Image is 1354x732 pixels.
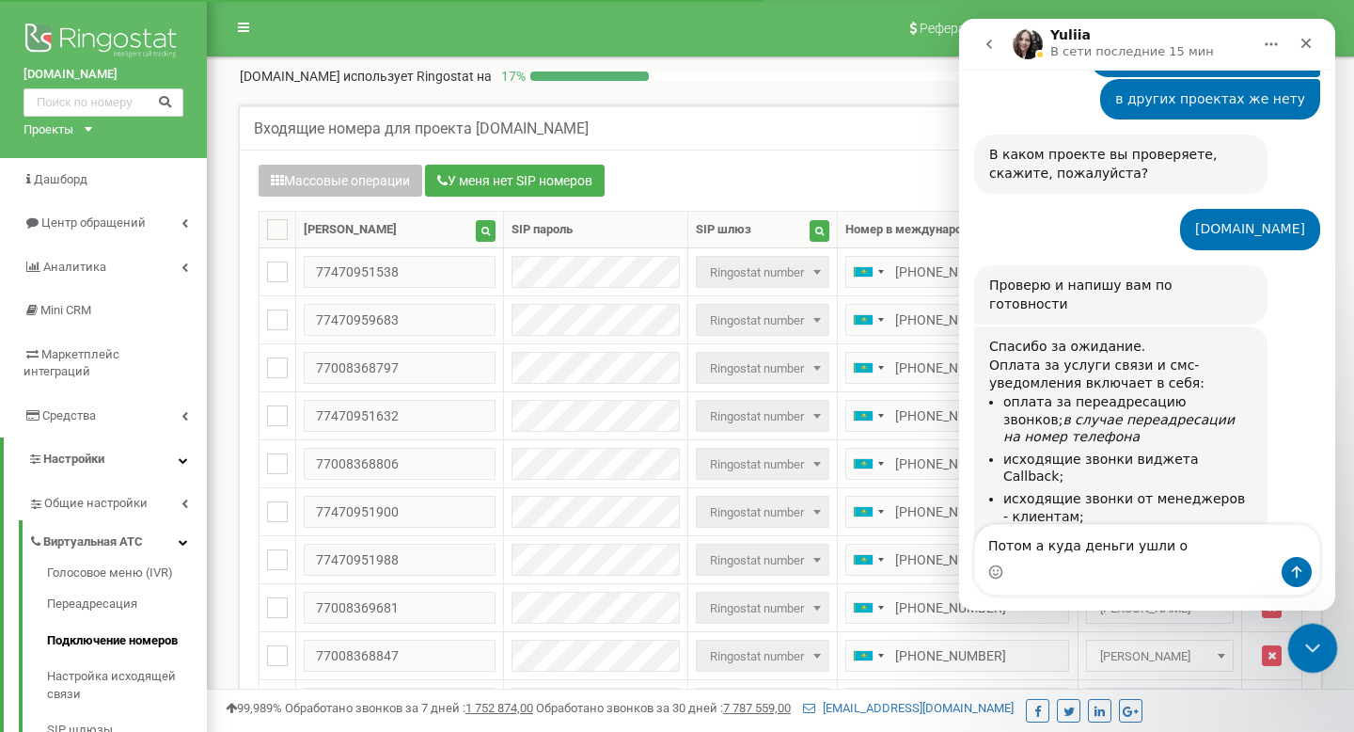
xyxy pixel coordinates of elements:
span: Сергей Астана [1086,688,1234,720]
a: Общие настройки [28,482,207,520]
div: Спасибо за ожидание. Оплата за услуги связи и смс-уведомления включает в себя: [30,319,293,374]
li: оплата за переадресацию звонков; [44,374,293,427]
span: использует Ringostat на [343,69,492,84]
span: Ringostat number [696,496,829,528]
h5: Входящие номера для проекта [DOMAIN_NAME] [254,120,589,137]
li: исходящие звонки виджета Callback; [44,432,293,467]
span: Ringostat number [702,452,823,478]
button: Средство выбора эмодзи [29,546,44,561]
a: Переадресация [47,586,207,623]
u: 1 752 874,00 [465,701,533,715]
span: Настройки [43,452,104,466]
p: [DOMAIN_NAME] [240,67,492,86]
a: Голосовое меню (IVR) [47,565,207,587]
i: в случае переадресации на номер телефона [44,393,276,426]
button: Массовые операции [259,165,422,197]
input: 8 (771) 000 9998 [845,544,1069,576]
input: 8 (771) 000 9998 [845,640,1069,672]
a: [EMAIL_ADDRESS][DOMAIN_NAME] [803,701,1014,715]
span: Ringostat number [702,596,823,622]
textarea: Ваше сообщение... [16,506,360,538]
span: Ringostat number [702,356,823,382]
div: Номер в международном формате [845,221,1047,239]
span: Аналитика [43,260,106,274]
u: 7 787 559,00 [723,701,791,715]
a: Виртуальная АТС [28,520,207,559]
span: Ringostat number [702,308,823,334]
span: Mini CRM [40,303,91,317]
div: Telephone country code [846,257,890,287]
div: Telephone country code [846,305,890,335]
span: Ringostat number [702,644,823,670]
input: 8 (771) 000 9998 [845,256,1069,288]
span: Маркетплейс интеграций [24,347,119,379]
a: Настройка исходящей связи [47,659,207,712]
span: Ringostat number [702,548,823,574]
button: У меня нет SIP номеров [425,165,605,197]
input: Поиск по номеру [24,88,183,117]
th: SIP пароль [504,212,688,248]
li: исходящие звонки от менеджеров - клиентам; В проекте [DOMAIN_NAME] не подключен коллбек. Проверил... [44,471,293,699]
span: Средства [42,408,96,422]
input: 8 (771) 000 9998 [845,352,1069,384]
span: Ringostat number [696,688,829,720]
span: Ringostat number [696,544,829,576]
span: Ringostat number [696,448,829,480]
span: Ringostat number [696,304,829,336]
iframe: Intercom live chat [1288,624,1338,674]
span: Обработано звонков за 30 дней : [536,701,791,715]
span: Сергей Астана [1086,640,1234,672]
span: Ringostat number [696,640,829,672]
span: Ringostat number [696,352,829,384]
span: Реферальная программа [920,21,1076,36]
span: Ringostat number [696,400,829,432]
div: Telephone country code [846,641,890,671]
input: 8 (771) 000 9998 [845,304,1069,336]
input: 8 (771) 000 9998 [845,400,1069,432]
span: Сергей Астана [1093,644,1227,670]
span: Дашборд [34,172,87,186]
span: Виртуальная АТС [43,533,143,551]
input: 8 (771) 000 9998 [845,688,1069,720]
span: Ringostat number [702,404,823,430]
span: Ringostat number [702,260,823,286]
div: [PERSON_NAME] [304,221,397,239]
button: Отправить сообщение… [323,538,353,568]
div: Telephone country code [846,401,890,431]
span: Центр обращений [41,215,146,230]
div: Telephone country code [846,449,890,479]
a: Настройки [4,438,207,482]
a: Подключение номеров [47,623,207,660]
span: Ringostat number [702,500,823,526]
div: Спасибо за ожидание.Оплата за услуги связи и смс-уведомления включает в себя:оплата за переадреса... [15,308,308,710]
div: Telephone country code [846,545,890,575]
span: 99,989% [226,701,282,715]
span: Обработано звонков за 7 дней : [285,701,533,715]
div: Telephone country code [846,497,890,527]
span: Общие настройки [44,495,148,513]
div: SIP шлюз [696,221,751,239]
a: [DOMAIN_NAME] [24,66,183,84]
input: 8 (771) 000 9998 [845,448,1069,480]
img: Ringostat logo [24,19,183,66]
p: 17 % [492,67,530,86]
span: Ringostat number [696,592,829,624]
div: Проекты [24,121,73,139]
